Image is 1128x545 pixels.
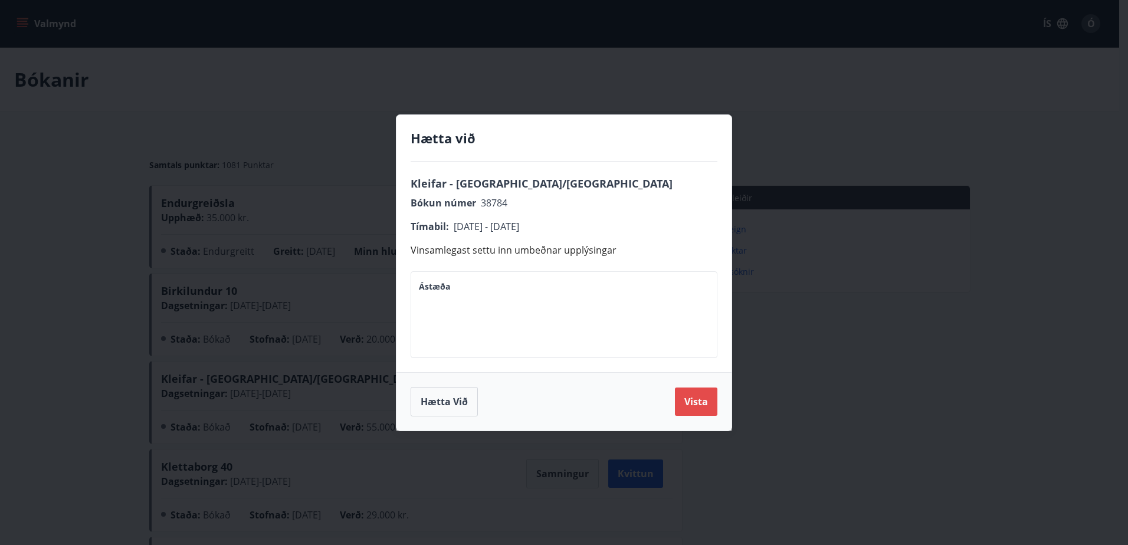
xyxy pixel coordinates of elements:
p: Bókun númer [411,196,717,210]
span: 38784 [481,196,507,209]
p: Tímabil : [411,219,717,234]
span: Vinsamlegast settu inn umbeðnar upplýsingar [411,244,617,257]
button: Vista [675,388,717,416]
p: Kleifar - [GEOGRAPHIC_DATA]/[GEOGRAPHIC_DATA] [411,176,717,191]
span: [DATE] - [DATE] [454,220,519,233]
button: Hætta við [411,387,478,416]
h4: Hætta við [411,129,717,147]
